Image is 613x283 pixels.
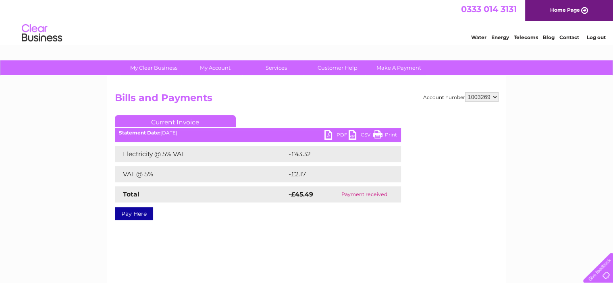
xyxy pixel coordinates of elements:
strong: -£45.49 [289,190,313,198]
a: Make A Payment [366,60,432,75]
div: Account number [423,92,499,102]
td: -£43.32 [287,146,386,162]
a: Contact [559,34,579,40]
a: Print [373,130,397,142]
img: logo.png [21,21,62,45]
a: Energy [491,34,509,40]
a: My Account [182,60,248,75]
a: PDF [324,130,349,142]
a: My Clear Business [121,60,187,75]
div: [DATE] [115,130,401,136]
a: Pay Here [115,207,153,220]
td: Electricity @ 5% VAT [115,146,287,162]
a: Current Invoice [115,115,236,127]
td: -£2.17 [287,166,383,182]
a: 0333 014 3131 [461,4,517,14]
td: Payment received [328,186,401,202]
td: VAT @ 5% [115,166,287,182]
a: Blog [543,34,555,40]
a: Water [471,34,486,40]
a: Services [243,60,310,75]
div: Clear Business is a trading name of Verastar Limited (registered in [GEOGRAPHIC_DATA] No. 3667643... [116,4,497,39]
a: Customer Help [304,60,371,75]
strong: Total [123,190,139,198]
b: Statement Date: [119,130,160,136]
a: CSV [349,130,373,142]
h2: Bills and Payments [115,92,499,107]
a: Log out [586,34,605,40]
a: Telecoms [514,34,538,40]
